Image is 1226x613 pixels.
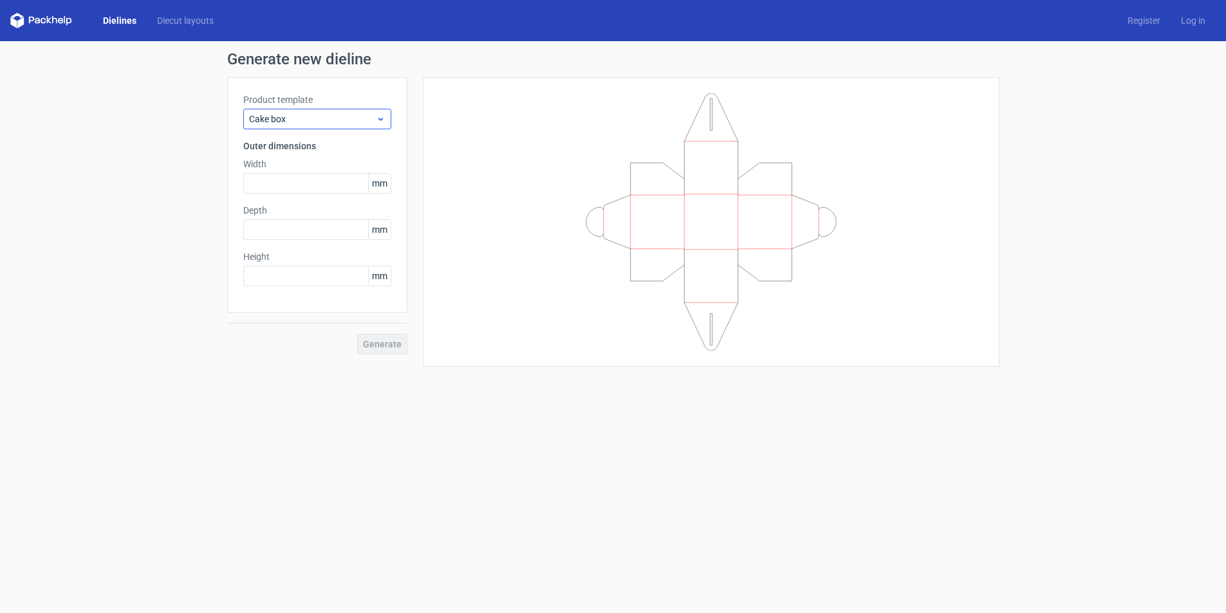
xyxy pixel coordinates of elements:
a: Register [1117,14,1171,27]
a: Log in [1171,14,1216,27]
label: Height [243,250,391,263]
label: Depth [243,204,391,217]
span: mm [368,220,391,239]
h3: Outer dimensions [243,140,391,152]
label: Width [243,158,391,170]
span: mm [368,266,391,286]
span: Cake box [249,113,376,125]
span: mm [368,174,391,193]
a: Diecut layouts [147,14,224,27]
a: Dielines [93,14,147,27]
h1: Generate new dieline [227,51,999,67]
label: Product template [243,93,391,106]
